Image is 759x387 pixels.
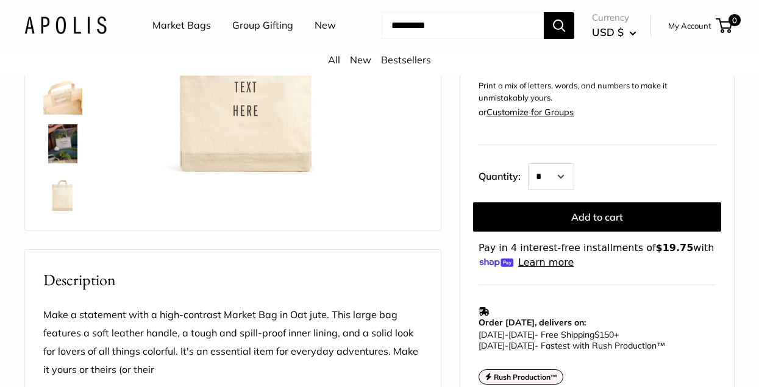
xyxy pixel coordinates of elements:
span: [DATE] [508,340,535,351]
button: Search [544,12,574,39]
span: - [505,329,508,340]
a: Group Gifting [232,16,293,35]
span: - Fastest with Rush Production™ [479,340,665,351]
span: - [505,340,508,351]
img: Market Bag in Oat [43,124,82,163]
a: 0 [717,18,732,33]
strong: Order [DATE], delivers on: [479,317,586,328]
a: Bestsellers [381,54,431,66]
span: [DATE] [479,329,505,340]
a: New [315,16,336,35]
a: Market Bag in Oat [41,73,85,117]
a: My Account [668,18,711,33]
img: Apolis [24,16,107,34]
input: Search... [382,12,544,39]
button: Add to cart [473,202,721,232]
a: Market Bag in Oat [41,171,85,215]
img: Market Bag in Oat [43,76,82,115]
a: All [328,54,340,66]
div: or [479,104,574,121]
a: Customize for Groups [486,107,574,118]
p: - Free Shipping + [479,329,710,351]
a: Market Bag in Oat [41,122,85,166]
a: Market Bags [152,16,211,35]
span: Currency [592,9,636,26]
label: Quantity: [479,160,528,190]
span: [DATE] [508,329,535,340]
span: [DATE] [479,340,505,351]
img: Market Bag in Oat [43,173,82,212]
span: $150 [594,329,614,340]
span: USD $ [592,26,624,38]
a: New [350,54,371,66]
button: USD $ [592,23,636,42]
strong: Rush Production™ [494,372,558,382]
h2: Description [43,268,422,292]
p: Print a mix of letters, words, and numbers to make it unmistakably yours. [479,80,716,104]
span: 0 [729,14,741,26]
